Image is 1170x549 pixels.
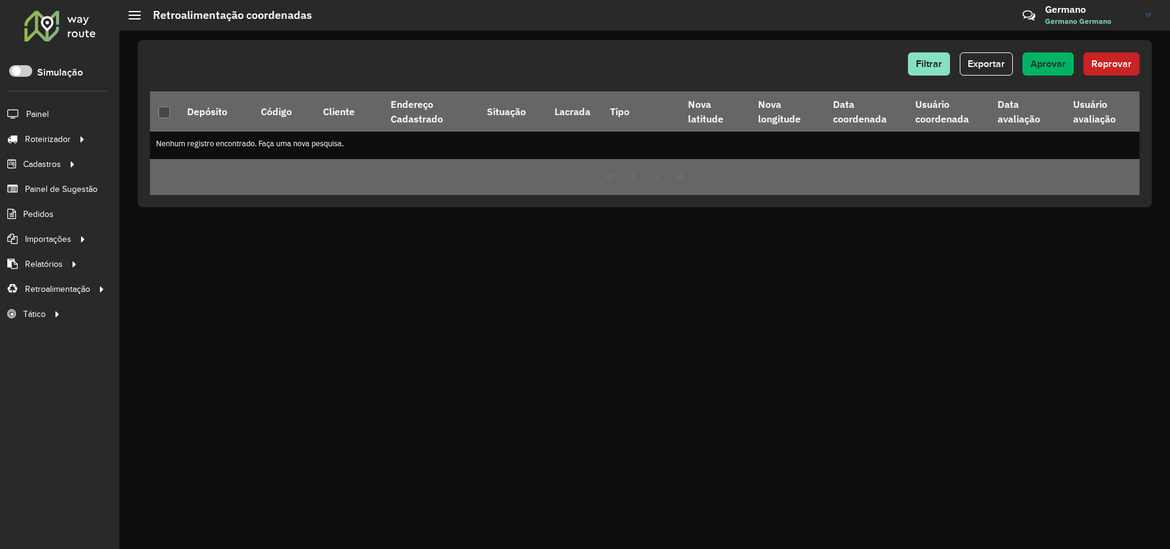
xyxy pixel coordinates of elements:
[1083,52,1140,76] button: Reprovar
[750,91,824,132] th: Nova longitude
[26,108,49,121] span: Painel
[37,65,83,80] label: Simulação
[547,91,602,132] th: Lacrada
[141,9,312,22] h2: Retroalimentação coordenadas
[23,158,61,171] span: Cadastros
[824,91,907,132] th: Data coordenada
[314,91,382,132] th: Cliente
[960,52,1013,76] button: Exportar
[1045,4,1136,15] h3: Germano
[679,91,750,132] th: Nova latitude
[916,58,942,69] span: Filtrar
[179,91,252,132] th: Depósito
[1016,2,1042,29] a: Contato Rápido
[382,91,479,132] th: Endereço Cadastrado
[479,91,547,132] th: Situação
[252,91,314,132] th: Código
[1065,91,1140,132] th: Usuário avaliação
[25,233,71,246] span: Importações
[908,52,950,76] button: Filtrar
[968,58,1005,69] span: Exportar
[25,258,63,271] span: Relatórios
[25,283,90,296] span: Retroalimentação
[1045,16,1136,27] span: Germano Germano
[990,91,1065,132] th: Data avaliação
[23,208,54,221] span: Pedidos
[1023,52,1074,76] button: Aprovar
[1030,58,1066,69] span: Aprovar
[1091,58,1132,69] span: Reprovar
[23,308,46,321] span: Tático
[602,91,662,132] th: Tipo
[907,91,990,132] th: Usuário coordenada
[25,133,71,146] span: Roteirizador
[25,183,97,196] span: Painel de Sugestão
